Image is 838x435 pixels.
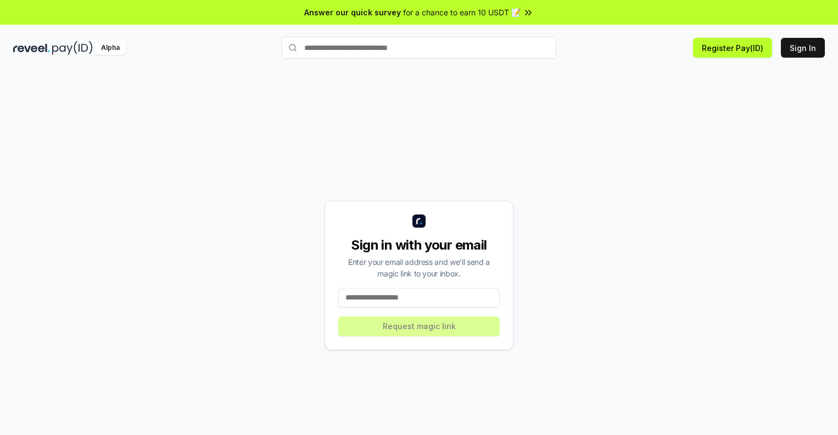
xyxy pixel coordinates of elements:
span: for a chance to earn 10 USDT 📝 [403,7,521,18]
img: logo_small [412,214,426,228]
button: Sign In [781,38,825,58]
span: Answer our quick survey [304,7,401,18]
button: Register Pay(ID) [693,38,772,58]
div: Alpha [95,41,126,55]
img: reveel_dark [13,41,50,55]
div: Enter your email address and we’ll send a magic link to your inbox. [338,256,500,279]
div: Sign in with your email [338,236,500,254]
img: pay_id [52,41,93,55]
